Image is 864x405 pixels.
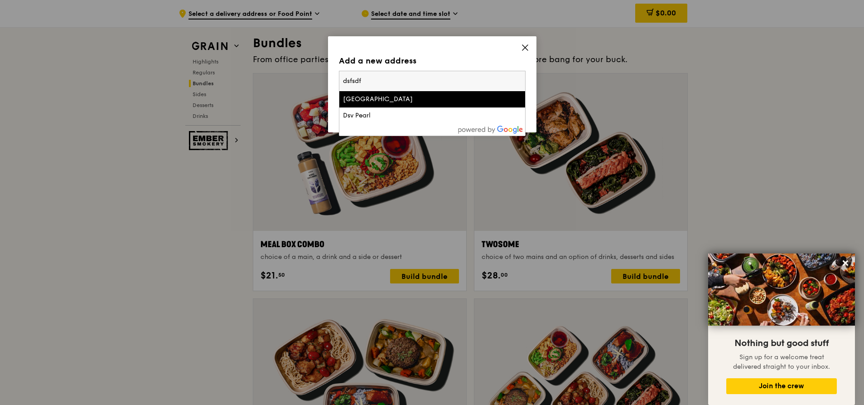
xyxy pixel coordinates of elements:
[708,254,855,326] img: DSC07876-Edit02-Large.jpeg
[726,378,837,394] button: Join the crew
[343,111,477,120] div: Dsv Pearl
[343,95,477,104] div: [GEOGRAPHIC_DATA]
[733,353,830,371] span: Sign up for a welcome treat delivered straight to your inbox.
[458,126,523,134] img: powered-by-google.60e8a832.png
[838,256,853,270] button: Close
[734,338,829,349] span: Nothing but good stuff
[339,54,526,67] div: Add a new address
